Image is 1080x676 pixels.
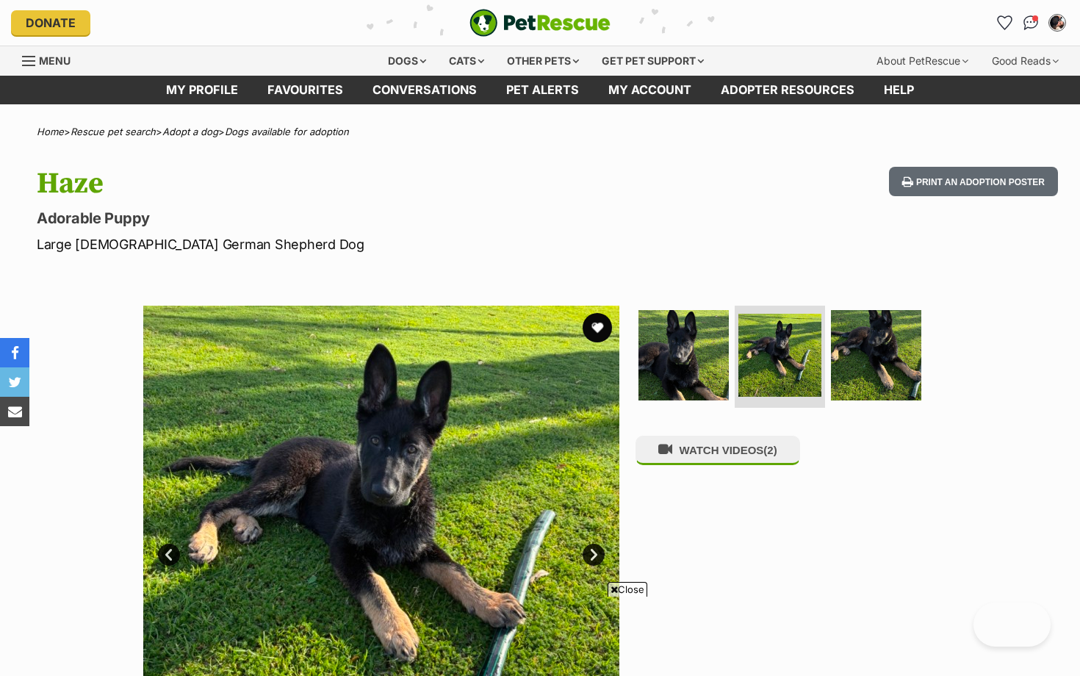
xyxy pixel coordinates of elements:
img: Photo of Haze [638,310,729,400]
a: PetRescue [469,9,611,37]
img: Photo of Haze [831,310,921,400]
p: Adorable Puppy [37,208,658,229]
a: Adopter resources [706,76,869,104]
span: (2) [763,444,777,456]
img: logo-e224e6f780fb5917bec1dbf3a21bbac754714ae5b6737aabdf751b685950b380.svg [469,9,611,37]
img: Photo of Haze [738,314,821,397]
iframe: Help Scout Beacon - Open [973,603,1051,647]
button: My account [1045,11,1069,35]
h1: Haze [37,167,658,201]
a: Pet alerts [492,76,594,104]
a: conversations [358,76,492,104]
a: My account [594,76,706,104]
button: Print an adoption poster [889,167,1058,197]
button: WATCH VIDEOS(2) [636,436,800,464]
span: Close [608,582,647,597]
a: Dogs available for adoption [225,126,349,137]
div: Other pets [497,46,589,76]
a: Donate [11,10,90,35]
p: Large [DEMOGRAPHIC_DATA] German Shepherd Dog [37,234,658,254]
div: About PetRescue [866,46,979,76]
a: Rescue pet search [71,126,156,137]
a: My profile [151,76,253,104]
iframe: Advertisement [273,603,807,669]
img: chat-41dd97257d64d25036548639549fe6c8038ab92f7586957e7f3b1b290dea8141.svg [1023,15,1039,30]
a: Next [583,544,605,566]
div: Dogs [378,46,436,76]
div: Good Reads [982,46,1069,76]
button: favourite [583,313,612,342]
a: Adopt a dog [162,126,218,137]
span: Menu [39,54,71,67]
div: Get pet support [591,46,714,76]
a: Favourites [993,11,1016,35]
ul: Account quick links [993,11,1069,35]
a: Home [37,126,64,137]
img: Tamaya Richards profile pic [1050,15,1065,30]
a: Prev [158,544,180,566]
a: Menu [22,46,81,73]
a: Favourites [253,76,358,104]
div: Cats [439,46,494,76]
a: Conversations [1019,11,1043,35]
a: Help [869,76,929,104]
